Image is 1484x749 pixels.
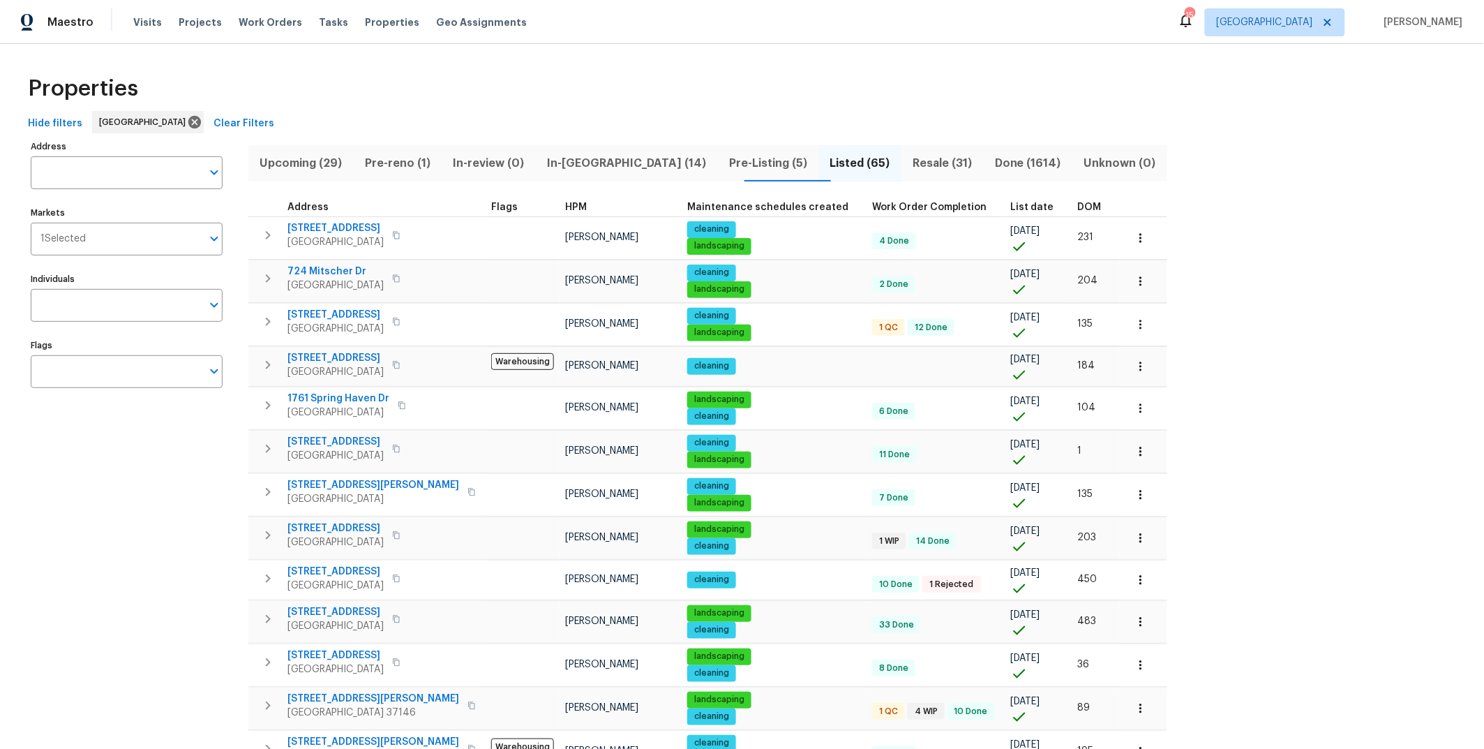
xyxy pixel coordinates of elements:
[491,353,554,370] span: Warehousing
[1078,616,1097,626] span: 483
[1217,15,1313,29] span: [GEOGRAPHIC_DATA]
[287,565,384,579] span: [STREET_ADDRESS]
[689,737,735,749] span: cleaning
[1081,154,1159,173] span: Unknown (0)
[874,406,914,417] span: 6 Done
[287,521,384,535] span: [STREET_ADDRESS]
[689,497,750,509] span: landscaping
[47,15,93,29] span: Maestro
[689,711,735,722] span: cleaning
[1011,396,1040,406] span: [DATE]
[689,267,735,279] span: cleaning
[92,111,204,133] div: [GEOGRAPHIC_DATA]
[213,115,274,133] span: Clear Filters
[909,322,953,334] span: 12 Done
[287,221,384,235] span: [STREET_ADDRESS]
[689,574,735,586] span: cleaning
[204,229,224,249] button: Open
[28,115,82,133] span: Hide filters
[874,706,904,718] span: 1 QC
[287,351,384,365] span: [STREET_ADDRESS]
[689,410,735,422] span: cleaning
[689,454,750,466] span: landscaping
[874,662,914,674] span: 8 Done
[689,480,735,492] span: cleaning
[1078,703,1090,713] span: 89
[872,202,987,212] span: Work Order Completion
[1011,610,1040,620] span: [DATE]
[204,295,224,315] button: Open
[1078,319,1093,329] span: 135
[1078,361,1095,371] span: 184
[827,154,893,173] span: Listed (65)
[287,662,384,676] span: [GEOGRAPHIC_DATA]
[565,660,638,669] span: [PERSON_NAME]
[874,322,904,334] span: 1 QC
[31,209,223,217] label: Markets
[239,15,302,29] span: Work Orders
[1078,660,1090,669] span: 36
[874,279,914,290] span: 2 Done
[257,154,345,173] span: Upcoming (29)
[28,82,138,96] span: Properties
[1011,440,1040,450] span: [DATE]
[689,624,735,636] span: cleaning
[287,706,459,720] span: [GEOGRAPHIC_DATA] 37146
[287,692,459,706] span: [STREET_ADDRESS][PERSON_NAME]
[689,524,750,535] span: landscaping
[287,322,384,336] span: [GEOGRAPHIC_DATA]
[491,202,518,212] span: Flags
[287,579,384,593] span: [GEOGRAPHIC_DATA]
[1078,276,1098,285] span: 204
[1011,355,1040,364] span: [DATE]
[287,435,384,449] span: [STREET_ADDRESS]
[689,327,750,339] span: landscaping
[208,111,280,137] button: Clear Filters
[287,235,384,249] span: [GEOGRAPHIC_DATA]
[287,392,389,406] span: 1761 Spring Haven Dr
[287,492,459,506] span: [GEOGRAPHIC_DATA]
[689,437,735,449] span: cleaning
[1011,269,1040,279] span: [DATE]
[365,15,419,29] span: Properties
[133,15,162,29] span: Visits
[287,535,384,549] span: [GEOGRAPHIC_DATA]
[204,362,224,381] button: Open
[1011,526,1040,536] span: [DATE]
[565,276,638,285] span: [PERSON_NAME]
[1011,483,1040,493] span: [DATE]
[436,15,527,29] span: Geo Assignments
[287,365,384,379] span: [GEOGRAPHIC_DATA]
[689,607,750,619] span: landscaping
[565,574,638,584] span: [PERSON_NAME]
[689,223,735,235] span: cleaning
[1078,489,1093,499] span: 135
[689,360,735,372] span: cleaning
[287,265,384,279] span: 724 Mitscher Dr
[1078,574,1097,584] span: 450
[22,111,88,137] button: Hide filters
[689,540,735,552] span: cleaning
[287,619,384,633] span: [GEOGRAPHIC_DATA]
[726,154,811,173] span: Pre-Listing (5)
[910,154,975,173] span: Resale (31)
[874,492,914,504] span: 7 Done
[1078,202,1102,212] span: DOM
[31,275,223,283] label: Individuals
[565,403,638,413] span: [PERSON_NAME]
[565,533,638,542] span: [PERSON_NAME]
[874,235,915,247] span: 4 Done
[874,449,915,461] span: 11 Done
[287,308,384,322] span: [STREET_ADDRESS]
[287,648,384,662] span: [STREET_ADDRESS]
[287,478,459,492] span: [STREET_ADDRESS][PERSON_NAME]
[287,202,329,212] span: Address
[689,667,735,679] span: cleaning
[179,15,222,29] span: Projects
[287,735,459,749] span: [STREET_ADDRESS][PERSON_NAME]
[565,616,638,626] span: [PERSON_NAME]
[565,489,638,499] span: [PERSON_NAME]
[687,202,848,212] span: Maintenance schedules created
[565,361,638,371] span: [PERSON_NAME]
[1078,533,1097,542] span: 203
